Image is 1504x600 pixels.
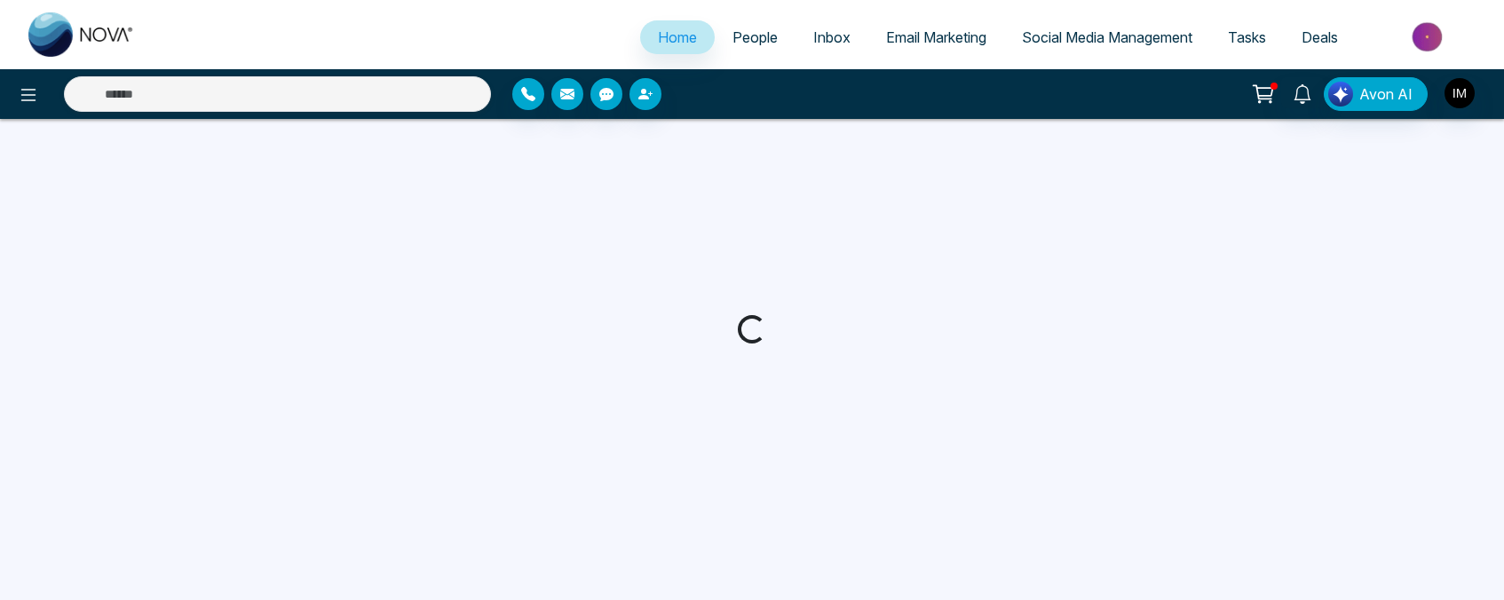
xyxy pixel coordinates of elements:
span: Email Marketing [886,28,986,46]
span: Home [658,28,697,46]
button: Avon AI [1324,77,1428,111]
span: Inbox [813,28,851,46]
a: Tasks [1210,20,1284,54]
span: Tasks [1228,28,1266,46]
a: Social Media Management [1004,20,1210,54]
a: People [715,20,796,54]
img: Nova CRM Logo [28,12,135,57]
span: Deals [1302,28,1338,46]
a: Deals [1284,20,1356,54]
span: Social Media Management [1022,28,1192,46]
a: Home [640,20,715,54]
span: People [732,28,778,46]
span: Avon AI [1359,83,1413,105]
img: Market-place.gif [1365,17,1493,57]
img: Lead Flow [1328,82,1353,107]
a: Inbox [796,20,868,54]
img: User Avatar [1445,78,1475,108]
a: Email Marketing [868,20,1004,54]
